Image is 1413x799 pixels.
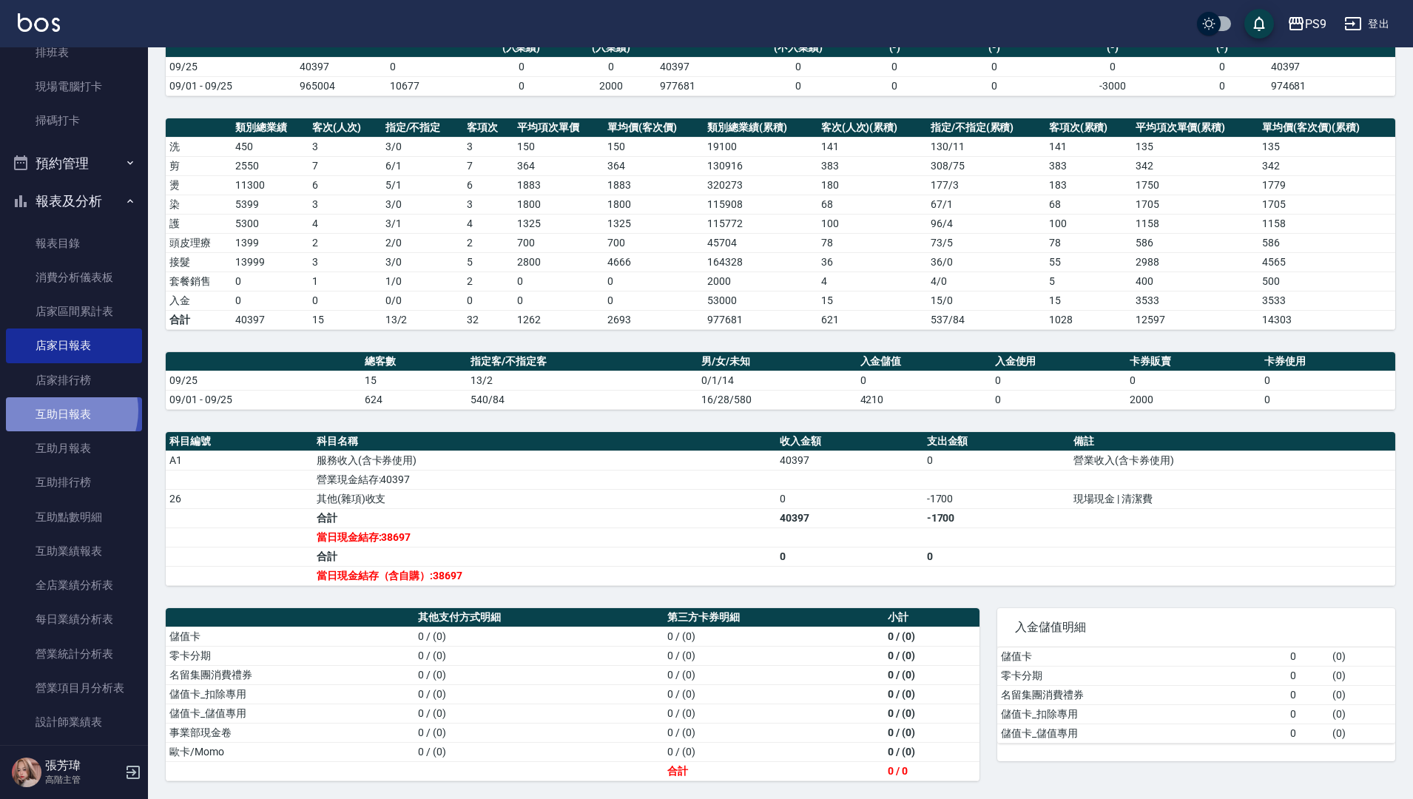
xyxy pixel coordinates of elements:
[854,40,937,55] div: (-)
[664,723,884,742] td: 0 / (0)
[698,371,857,390] td: 0/1/14
[1258,272,1395,291] td: 500
[232,195,308,214] td: 5399
[6,36,142,70] a: 排班表
[386,76,476,95] td: 10677
[1070,451,1395,470] td: 營業收入(含卡券使用)
[604,291,704,310] td: 0
[997,647,1286,667] td: 儲值卡
[1045,272,1132,291] td: 5
[927,137,1045,156] td: 130 / 11
[817,233,927,252] td: 78
[6,568,142,602] a: 全店業績分析表
[1132,175,1259,195] td: 1750
[1258,118,1395,138] th: 單均價(客次價)(累積)
[361,371,467,390] td: 15
[704,195,817,214] td: 115908
[166,646,414,665] td: 零卡分期
[6,671,142,705] a: 營業項目月分析表
[604,137,704,156] td: 150
[750,40,846,55] div: (不入業績)
[1132,233,1259,252] td: 586
[414,627,663,646] td: 0 / (0)
[414,742,663,761] td: 0 / (0)
[513,291,604,310] td: 0
[1286,724,1329,743] td: 0
[1177,57,1267,76] td: 0
[1244,9,1274,38] button: save
[6,294,142,328] a: 店家區間累計表
[927,310,1045,329] td: 537/84
[308,310,382,329] td: 15
[166,156,232,175] td: 剪
[6,182,142,220] button: 報表及分析
[1132,310,1259,329] td: 12597
[414,646,663,665] td: 0 / (0)
[382,195,464,214] td: 3 / 0
[857,371,991,390] td: 0
[463,118,513,138] th: 客項次
[1286,685,1329,704] td: 0
[361,390,467,409] td: 624
[513,214,604,233] td: 1325
[1132,214,1259,233] td: 1158
[308,233,382,252] td: 2
[382,175,464,195] td: 5 / 1
[1132,272,1259,291] td: 400
[927,118,1045,138] th: 指定/不指定(累積)
[1329,666,1395,685] td: ( 0 )
[386,57,476,76] td: 0
[382,156,464,175] td: 6 / 1
[997,724,1286,743] td: 儲值卡_儲值專用
[232,137,308,156] td: 450
[884,646,979,665] td: 0 / (0)
[997,685,1286,704] td: 名留集團消費禮券
[232,175,308,195] td: 11300
[476,57,567,76] td: 0
[308,175,382,195] td: 6
[1329,724,1395,743] td: ( 0 )
[232,252,308,272] td: 13999
[927,156,1045,175] td: 308 / 75
[1305,15,1326,33] div: PS9
[656,76,746,95] td: 977681
[704,233,817,252] td: 45704
[166,252,232,272] td: 接髮
[513,310,604,329] td: 1262
[308,137,382,156] td: 3
[382,252,464,272] td: 3 / 0
[884,627,979,646] td: 0 / (0)
[704,156,817,175] td: 130916
[463,233,513,252] td: 2
[414,723,663,742] td: 0 / (0)
[664,646,884,665] td: 0 / (0)
[513,252,604,272] td: 2800
[604,195,704,214] td: 1800
[1045,118,1132,138] th: 客項次(累積)
[467,371,698,390] td: 13/2
[817,291,927,310] td: 15
[513,118,604,138] th: 平均項次單價
[414,704,663,723] td: 0 / (0)
[817,272,927,291] td: 4
[166,175,232,195] td: 燙
[6,465,142,499] a: 互助排行榜
[6,328,142,363] a: 店家日報表
[513,195,604,214] td: 1800
[1261,390,1395,409] td: 0
[1015,620,1377,635] span: 入金儲值明細
[6,260,142,294] a: 消費分析儀表板
[6,397,142,431] a: 互助日報表
[943,40,1045,55] div: (-)
[6,104,142,138] a: 掃碼打卡
[997,666,1286,685] td: 零卡分期
[1258,156,1395,175] td: 342
[313,547,776,566] td: 合計
[857,390,991,409] td: 4210
[382,137,464,156] td: 3 / 0
[463,137,513,156] td: 3
[166,489,313,508] td: 26
[313,566,776,585] td: 當日現金結存（含自購）:38697
[166,704,414,723] td: 儲值卡_儲值專用
[704,310,817,329] td: 977681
